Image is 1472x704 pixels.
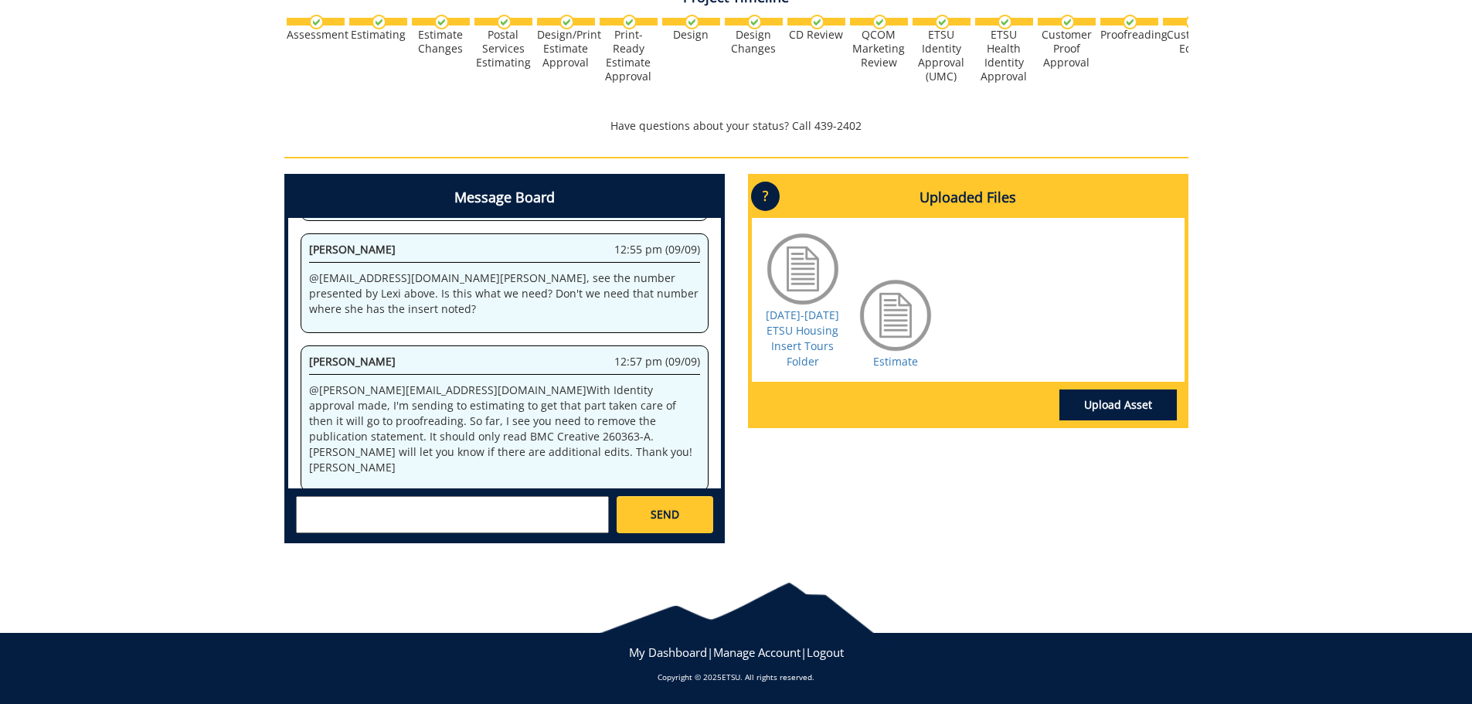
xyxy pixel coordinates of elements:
a: My Dashboard [629,644,707,660]
img: checkmark [998,15,1012,29]
a: Upload Asset [1059,389,1177,420]
h4: Message Board [288,178,721,218]
div: Estimating [349,28,407,42]
div: Design/Print Estimate Approval [537,28,595,70]
div: Design Changes [725,28,783,56]
span: SEND [651,507,679,522]
img: checkmark [1185,15,1200,29]
p: ? [751,182,780,211]
div: Postal Services Estimating [474,28,532,70]
img: checkmark [747,15,762,29]
h4: Uploaded Files [752,178,1185,218]
div: CD Review [787,28,845,42]
a: Estimate [873,354,918,369]
div: ETSU Health Identity Approval [975,28,1033,83]
img: checkmark [559,15,574,29]
div: Customer Proof Approval [1038,28,1096,70]
img: checkmark [872,15,887,29]
span: 12:55 pm (09/09) [614,242,700,257]
img: checkmark [1123,15,1137,29]
img: checkmark [622,15,637,29]
img: checkmark [1060,15,1075,29]
img: checkmark [497,15,512,29]
div: Design [662,28,720,42]
span: [PERSON_NAME] [309,242,396,257]
img: checkmark [372,15,386,29]
p: Have questions about your status? Call 439-2402 [284,118,1188,134]
div: Assessment [287,28,345,42]
div: Print-Ready Estimate Approval [600,28,658,83]
span: [PERSON_NAME] [309,354,396,369]
div: Estimate Changes [412,28,470,56]
a: Logout [807,644,844,660]
div: Customer Edits [1163,28,1221,56]
img: checkmark [309,15,324,29]
div: QCOM Marketing Review [850,28,908,70]
img: checkmark [810,15,824,29]
span: 12:57 pm (09/09) [614,354,700,369]
img: checkmark [685,15,699,29]
div: ETSU Identity Approval (UMC) [913,28,971,83]
img: checkmark [434,15,449,29]
a: SEND [617,496,712,533]
p: @ [EMAIL_ADDRESS][DOMAIN_NAME] [PERSON_NAME], see the number presented by Lexi above. Is this wha... [309,270,700,317]
a: ETSU [722,672,740,682]
div: Proofreading [1100,28,1158,42]
a: [DATE]-[DATE] ETSU Housing Insert Tours Folder [766,308,839,369]
a: Manage Account [713,644,801,660]
textarea: messageToSend [296,496,609,533]
img: checkmark [935,15,950,29]
p: @ [PERSON_NAME][EMAIL_ADDRESS][DOMAIN_NAME] With Identity approval made, I'm sending to estimatin... [309,383,700,475]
